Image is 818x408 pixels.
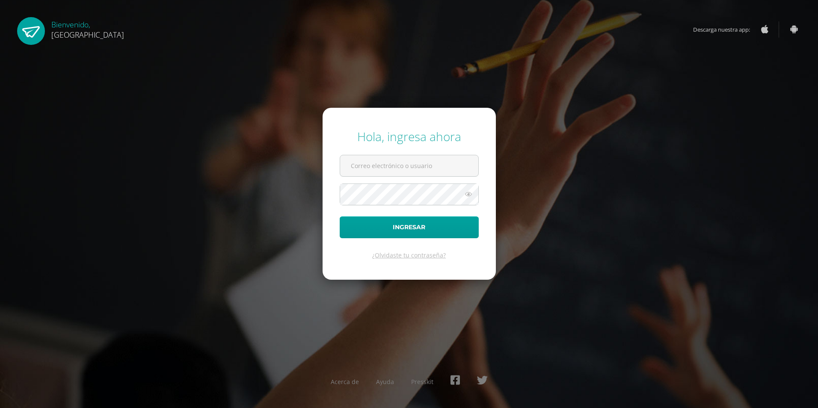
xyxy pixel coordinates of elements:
[411,378,433,386] a: Presskit
[340,128,479,145] div: Hola, ingresa ahora
[340,216,479,238] button: Ingresar
[51,30,124,40] span: [GEOGRAPHIC_DATA]
[331,378,359,386] a: Acerca de
[340,155,478,176] input: Correo electrónico o usuario
[376,378,394,386] a: Ayuda
[51,17,124,40] div: Bienvenido,
[372,251,446,259] a: ¿Olvidaste tu contraseña?
[693,21,759,38] span: Descarga nuestra app:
